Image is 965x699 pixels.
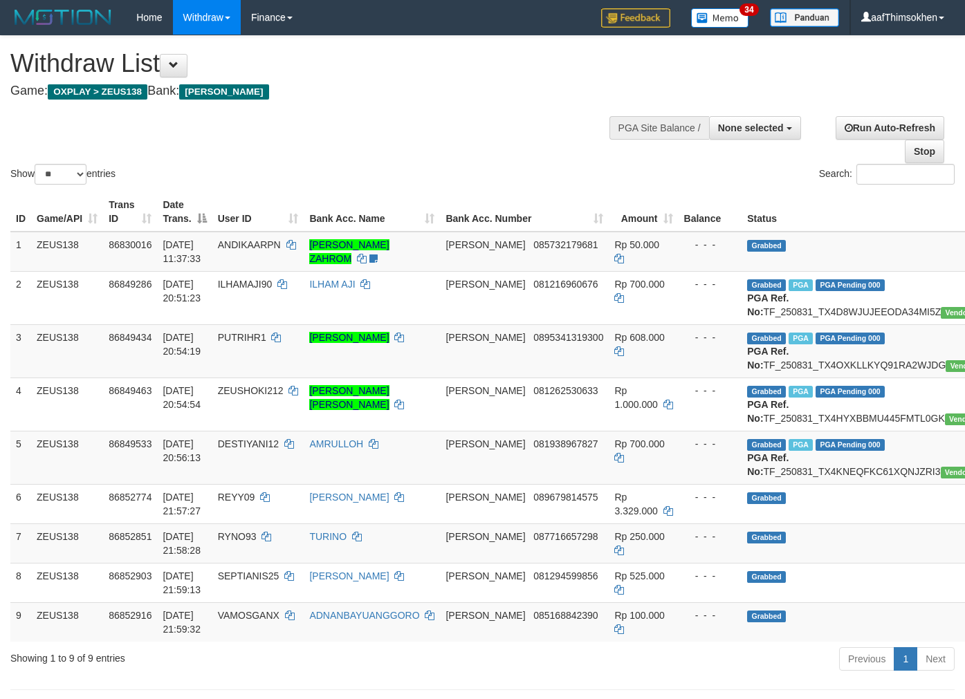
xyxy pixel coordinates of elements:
b: PGA Ref. No: [747,452,789,477]
span: Copy 081294599856 to clipboard [533,570,598,581]
div: - - - [684,437,737,451]
a: Next [917,647,955,671]
span: Grabbed [747,532,786,543]
span: None selected [718,122,784,133]
span: Grabbed [747,279,786,291]
span: 86852916 [109,610,151,621]
a: [PERSON_NAME] [309,332,389,343]
span: Copy 081938967827 to clipboard [533,438,598,449]
img: MOTION_logo.png [10,7,116,28]
span: Rp 700.000 [614,279,664,290]
button: None selected [709,116,801,140]
span: ANDIKAARPN [218,239,281,250]
span: [PERSON_NAME] [445,438,525,449]
span: PUTRIHR1 [218,332,266,343]
span: Grabbed [747,492,786,504]
h1: Withdraw List [10,50,629,77]
div: - - - [684,608,737,622]
a: [PERSON_NAME] [309,570,389,581]
span: 86849463 [109,385,151,396]
b: PGA Ref. No: [747,399,789,424]
a: 1 [894,647,917,671]
span: Rp 608.000 [614,332,664,343]
span: PGA Pending [816,439,885,451]
th: User ID: activate to sort column ascending [212,192,304,232]
span: 86830016 [109,239,151,250]
a: AMRULLOH [309,438,363,449]
span: [DATE] 21:58:28 [163,531,201,556]
td: ZEUS138 [31,431,103,484]
td: ZEUS138 [31,484,103,523]
span: Rp 1.000.000 [614,385,657,410]
span: Rp 700.000 [614,438,664,449]
a: Run Auto-Refresh [836,116,944,140]
th: Balance [679,192,742,232]
img: panduan.png [770,8,839,27]
div: - - - [684,569,737,583]
td: 2 [10,271,31,324]
span: Rp 50.000 [614,239,659,250]
span: Copy 081262530633 to clipboard [533,385,598,396]
span: SEPTIANIS25 [218,570,279,581]
span: Copy 085732179681 to clipboard [533,239,598,250]
div: - - - [684,384,737,398]
td: ZEUS138 [31,324,103,378]
td: ZEUS138 [31,271,103,324]
span: PGA Pending [816,333,885,344]
span: Rp 3.329.000 [614,492,657,516]
b: PGA Ref. No: [747,346,789,371]
span: ILHAMAJI90 [218,279,273,290]
span: [DATE] 20:54:54 [163,385,201,410]
a: ILHAM AJI [309,279,355,290]
th: Bank Acc. Number: activate to sort column ascending [440,192,609,232]
td: 9 [10,602,31,642]
span: Copy 085168842390 to clipboard [533,610,598,621]
th: Date Trans.: activate to sort column descending [157,192,212,232]
span: Copy 089679814575 to clipboard [533,492,598,503]
td: 4 [10,378,31,431]
span: Grabbed [747,571,786,583]
span: 86852774 [109,492,151,503]
select: Showentries [35,164,86,185]
td: 6 [10,484,31,523]
td: ZEUS138 [31,563,103,602]
div: - - - [684,330,737,344]
span: Copy 081216960676 to clipboard [533,279,598,290]
div: - - - [684,490,737,504]
span: Grabbed [747,386,786,398]
div: - - - [684,277,737,291]
span: 86849533 [109,438,151,449]
td: 5 [10,431,31,484]
span: [DATE] 21:59:32 [163,610,201,635]
span: 86852903 [109,570,151,581]
div: PGA Site Balance / [609,116,709,140]
td: 1 [10,232,31,272]
span: [PERSON_NAME] [179,84,268,100]
td: ZEUS138 [31,378,103,431]
th: Bank Acc. Name: activate to sort column ascending [304,192,440,232]
span: 34 [739,3,758,16]
th: Game/API: activate to sort column ascending [31,192,103,232]
a: TURINO [309,531,347,542]
span: Copy 0895341319300 to clipboard [533,332,603,343]
td: 8 [10,563,31,602]
span: OXPLAY > ZEUS138 [48,84,147,100]
td: ZEUS138 [31,523,103,563]
a: [PERSON_NAME] [PERSON_NAME] [309,385,389,410]
span: PGA Pending [816,279,885,291]
span: VAMOSGANX [218,610,279,621]
span: REYY09 [218,492,255,503]
a: ADNANBAYUANGGORO [309,610,419,621]
th: ID [10,192,31,232]
span: [DATE] 20:51:23 [163,279,201,304]
span: Rp 525.000 [614,570,664,581]
span: 86852851 [109,531,151,542]
span: [PERSON_NAME] [445,385,525,396]
a: Stop [905,140,944,163]
b: PGA Ref. No: [747,292,789,317]
th: Amount: activate to sort column ascending [609,192,678,232]
input: Search: [856,164,955,185]
img: Button%20Memo.svg [691,8,749,28]
span: [DATE] 11:37:33 [163,239,201,264]
span: Grabbed [747,240,786,252]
